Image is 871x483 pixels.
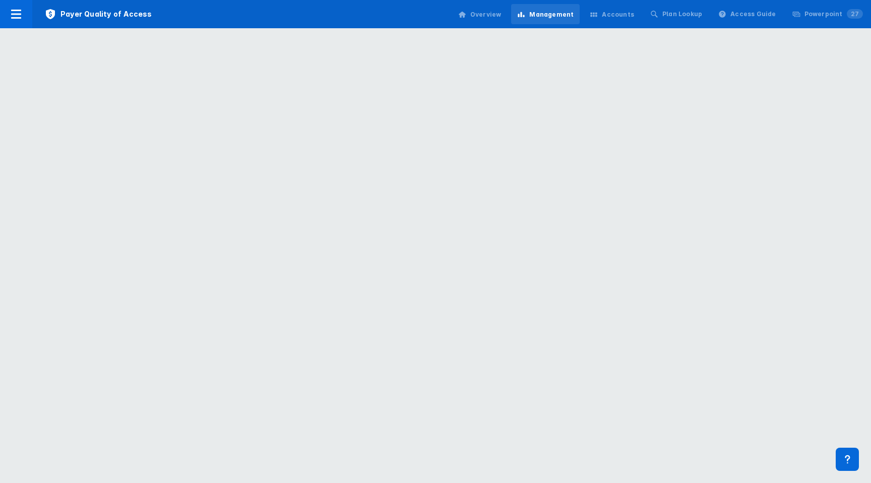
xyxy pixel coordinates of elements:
[847,9,863,19] span: 27
[470,10,502,19] div: Overview
[662,10,702,19] div: Plan Lookup
[529,10,574,19] div: Management
[602,10,634,19] div: Accounts
[511,4,580,24] a: Management
[584,4,640,24] a: Accounts
[730,10,776,19] div: Access Guide
[836,448,859,471] div: Contact Support
[804,10,863,19] div: Powerpoint
[452,4,508,24] a: Overview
